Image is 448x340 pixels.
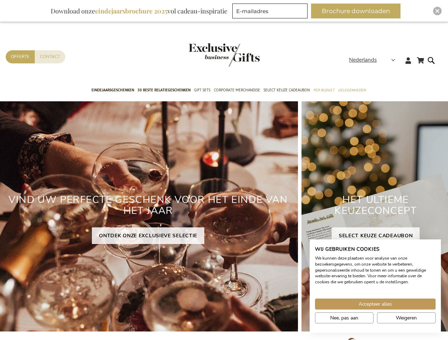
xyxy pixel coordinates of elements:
[315,246,436,253] h2: Wij gebruiken cookies
[311,4,400,18] button: Brochure downloaden
[313,86,334,94] span: Per Budget
[138,86,190,94] span: 50 beste relatiegeschenken
[92,227,204,244] a: ONTDEK ONZE EXCLUSIEVE SELECTIE
[349,56,377,64] span: Nederlands
[92,86,134,94] span: Eindejaarsgeschenken
[194,86,210,94] span: Gift Sets
[189,43,224,67] a: store logo
[433,7,442,15] div: Close
[332,227,420,244] a: SELECT KEUZE CADEAUBON
[435,9,439,13] img: Close
[95,7,167,15] b: eindejaarsbrochure 2025
[35,50,65,63] a: Contact
[396,314,417,322] span: Weigeren
[232,4,308,18] input: E-mailadres
[315,255,436,285] p: We kunnen deze plaatsen voor analyse van onze bezoekersgegevens, om onze website te verbeteren, g...
[315,312,374,323] button: Pas cookie voorkeuren aan
[48,4,231,18] div: Download onze vol cadeau-inspiratie
[349,56,400,64] div: Nederlands
[214,86,260,94] span: Corporate Merchandise
[377,312,436,323] button: Alle cookies weigeren
[315,299,436,310] button: Accepteer alle cookies
[232,4,310,21] form: marketing offers and promotions
[330,314,358,322] span: Nee, pas aan
[338,86,366,94] span: Gelegenheden
[189,43,260,67] img: Exclusive Business gifts logo
[6,50,35,63] a: Offerte
[264,86,310,94] span: Select Keuze Cadeaubon
[359,300,392,308] span: Accepteer alles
